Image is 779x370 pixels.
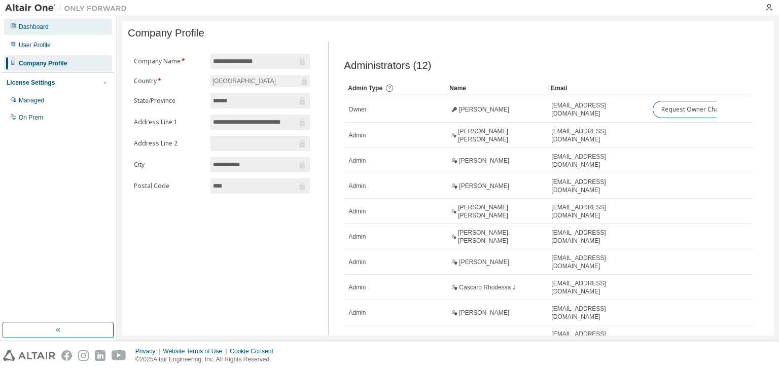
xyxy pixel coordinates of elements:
span: [PERSON_NAME]. [PERSON_NAME] [458,229,542,245]
span: [EMAIL_ADDRESS][DOMAIN_NAME] [551,178,644,194]
label: Company Name [134,57,204,65]
img: facebook.svg [61,350,72,361]
label: Country [134,77,204,85]
span: [PERSON_NAME] [PERSON_NAME] [458,203,542,219]
span: Admin [348,258,366,266]
span: [PERSON_NAME] [459,258,509,266]
img: Altair One [5,3,132,13]
span: [EMAIL_ADDRESS][DOMAIN_NAME] [551,279,644,295]
div: Cookie Consent [230,347,279,355]
p: © 2025 Altair Engineering, Inc. All Rights Reserved. [135,355,279,364]
span: Cascaro Rhodessa J [459,283,515,291]
span: Admin [348,309,366,317]
span: [PERSON_NAME] [459,182,509,190]
div: Privacy [135,347,163,355]
button: Request Owner Change [653,101,738,118]
div: Dashboard [19,23,49,31]
span: [EMAIL_ADDRESS][DOMAIN_NAME] [551,153,644,169]
span: Admin [348,207,366,215]
div: Website Terms of Use [163,347,230,355]
div: Company Profile [19,59,67,67]
label: Address Line 2 [134,139,204,147]
span: Company Profile [128,27,204,39]
span: [EMAIL_ADDRESS][DOMAIN_NAME] [551,305,644,321]
span: Admin [348,233,366,241]
div: Managed [19,96,44,104]
span: Admin [348,283,366,291]
span: [PERSON_NAME] [459,309,509,317]
span: Admin [348,157,366,165]
span: [EMAIL_ADDRESS][DOMAIN_NAME] [551,127,644,143]
span: [EMAIL_ADDRESS][DOMAIN_NAME] [551,330,644,346]
span: Admin [348,334,366,342]
span: Admin [348,182,366,190]
div: [GEOGRAPHIC_DATA] [210,75,310,87]
span: [EMAIL_ADDRESS][DOMAIN_NAME] [551,229,644,245]
div: Name [449,80,543,96]
label: State/Province [134,97,204,105]
img: linkedin.svg [95,350,105,361]
span: [PERSON_NAME] [459,157,509,165]
span: [PERSON_NAME] [459,105,509,114]
span: [PERSON_NAME] [PERSON_NAME] [458,127,542,143]
span: Owner [348,105,366,114]
div: User Profile [19,41,51,49]
span: Administrators (12) [344,60,431,71]
span: Admin Type [348,85,382,92]
img: instagram.svg [78,350,89,361]
div: [GEOGRAPHIC_DATA] [211,76,277,87]
div: License Settings [7,79,55,87]
label: Address Line 1 [134,118,204,126]
span: Admin [348,131,366,139]
label: City [134,161,204,169]
span: [EMAIL_ADDRESS][DOMAIN_NAME] [551,254,644,270]
label: Postal Code [134,182,204,190]
span: [EMAIL_ADDRESS][DOMAIN_NAME] [551,203,644,219]
img: youtube.svg [112,350,126,361]
img: altair_logo.svg [3,350,55,361]
div: Email [551,80,644,96]
span: [PERSON_NAME] [459,334,509,342]
div: On Prem [19,114,43,122]
span: [EMAIL_ADDRESS][DOMAIN_NAME] [551,101,644,118]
